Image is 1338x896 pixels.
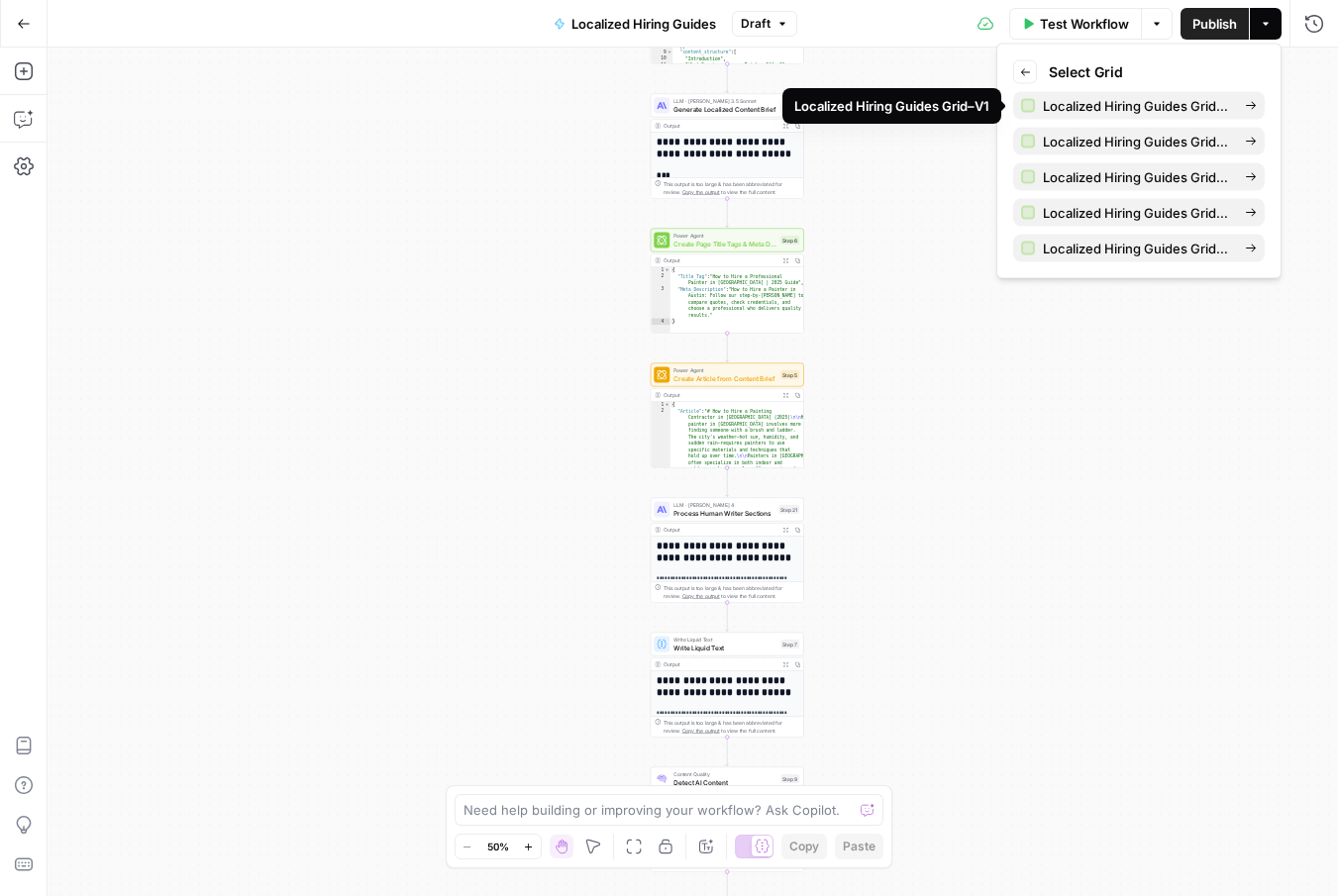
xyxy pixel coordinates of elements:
[1043,96,1229,116] span: Localized Hiring Guides Grid–V1
[780,370,799,379] div: Step 5
[726,468,729,497] g: Edge from step_5 to step_21
[673,366,776,374] span: Power Agent
[651,286,670,319] div: 3
[651,62,672,69] div: 11
[1043,167,1229,187] span: Localized Hiring Guides Grid (2)
[665,267,670,274] span: Toggle code folding, rows 1 through 4
[651,363,804,468] div: Power AgentCreate Article from Content BriefStep 5Output{ "Article":"# How to Hire a Painting Con...
[1013,60,1265,84] div: Select Grid
[651,229,804,334] div: Power AgentCreate Page Title Tags & Meta DescriptionsStep 6Output{ "Title_Tag":"How to Hire a Pro...
[571,14,716,34] span: Localized Hiring Guides
[780,640,799,648] div: Step 7
[682,189,720,195] span: Copy the output
[673,508,774,518] span: Process Human Writer Sections
[651,402,670,409] div: 1
[1009,8,1141,40] button: Test Workflow
[741,15,771,33] span: Draft
[726,64,729,93] g: Edge from step_3 to step_4
[651,267,670,274] div: 1
[780,236,799,245] div: Step 6
[726,738,729,766] g: Edge from step_7 to step_9
[778,505,799,514] div: Step 21
[664,391,776,399] div: Output
[1040,14,1129,34] span: Test Workflow
[673,97,776,105] span: LLM · [PERSON_NAME] 3.5 Sonnet
[665,402,670,409] span: Toggle code folding, rows 1 through 3
[664,584,799,600] div: This output is too large & has been abbreviated for review. to view the full content.
[835,834,883,859] button: Paste
[651,94,804,199] div: LLM · [PERSON_NAME] 3.5 SonnetGenerate Localized Content BriefStep 4Output**** **** **** **** ***...
[780,101,800,110] div: Step 4
[673,643,776,652] span: Write Liquid Text
[673,777,776,787] span: Detect AI Content
[651,50,672,56] div: 9
[673,636,776,644] span: Write Liquid Text
[664,719,799,735] div: This output is too large & has been abbreviated for review. to view the full content.
[843,838,875,855] span: Paste
[673,770,776,778] span: Content Quality
[673,232,776,240] span: Power Agent
[1043,132,1229,151] span: Localized Hiring Guides Grid (1)
[726,603,729,632] g: Edge from step_21 to step_7
[1043,239,1229,258] span: Localized Hiring Guides Grid (4)
[651,273,670,286] div: 2
[1043,203,1229,223] span: Localized Hiring Guides Grid (3)
[667,50,672,56] span: Toggle code folding, rows 9 through 18
[664,180,799,196] div: This output is too large & has been abbreviated for review. to view the full content.
[664,660,776,668] div: Output
[542,8,728,40] button: Localized Hiring Guides
[487,839,509,854] span: 50%
[732,11,797,37] button: Draft
[651,55,672,62] div: 10
[673,501,774,509] span: LLM · [PERSON_NAME] 4
[673,104,776,114] span: Generate Localized Content Brief
[726,199,729,228] g: Edge from step_4 to step_6
[794,96,989,116] div: Localized Hiring Guides Grid–V1
[664,256,776,264] div: Output
[780,774,799,783] div: Step 9
[682,593,720,599] span: Copy the output
[651,319,670,326] div: 4
[726,334,729,362] g: Edge from step_6 to step_5
[664,526,776,534] div: Output
[682,728,720,734] span: Copy the output
[673,239,776,249] span: Create Page Title Tags & Meta Descriptions
[673,373,776,383] span: Create Article from Content Brief
[651,767,804,872] div: Content QualityDetect AI ContentStep 9Output{ "success":true, "disclaimer":"If you are trying to ...
[789,838,819,855] span: Copy
[664,122,776,130] div: Output
[1181,8,1249,40] button: Publish
[781,834,827,859] button: Copy
[1192,14,1237,34] span: Publish
[657,774,667,784] img: 0h7jksvol0o4df2od7a04ivbg1s0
